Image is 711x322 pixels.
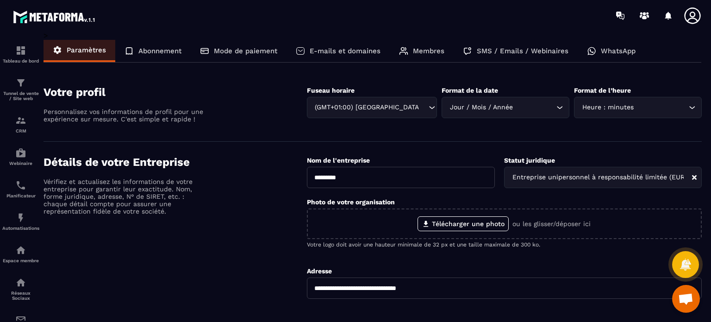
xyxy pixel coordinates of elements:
button: Clear Selected [692,174,697,181]
p: CRM [2,128,39,133]
input: Search for option [684,172,691,183]
a: automationsautomationsEspace membre [2,238,39,270]
span: Heure : minutes [580,102,636,113]
input: Search for option [419,102,426,113]
span: (GMT+01:00) [GEOGRAPHIC_DATA] [313,102,420,113]
a: formationformationTableau de bord [2,38,39,70]
a: schedulerschedulerPlanificateur [2,173,39,205]
a: automationsautomationsAutomatisations [2,205,39,238]
p: Vérifiez et actualisez les informations de votre entreprise pour garantir leur exactitude. Nom, f... [44,178,206,215]
img: social-network [15,277,26,288]
label: Nom de l'entreprise [307,157,370,164]
p: SMS / Emails / Webinaires [477,47,568,55]
p: Membres [413,47,444,55]
label: Fuseau horaire [307,87,355,94]
a: automationsautomationsWebinaire [2,140,39,173]
span: Jour / Mois / Année [448,102,515,113]
img: formation [15,45,26,56]
img: formation [15,77,26,88]
p: Tunnel de vente / Site web [2,91,39,101]
p: Webinaire [2,161,39,166]
h4: Détails de votre Entreprise [44,156,307,169]
label: Photo de votre organisation [307,198,395,206]
p: Planificateur [2,193,39,198]
label: Télécharger une photo [418,216,509,231]
div: Search for option [307,97,437,118]
div: Search for option [442,97,569,118]
label: Adresse [307,267,332,275]
p: Paramètres [67,46,106,54]
img: scheduler [15,180,26,191]
p: Espace membre [2,258,39,263]
img: formation [15,115,26,126]
p: Abonnement [138,47,181,55]
h4: Votre profil [44,86,307,99]
input: Search for option [515,102,554,113]
div: Search for option [574,97,702,118]
p: Votre logo doit avoir une hauteur minimale de 32 px et une taille maximale de 300 ko. [307,241,702,248]
label: Statut juridique [504,157,555,164]
img: logo [13,8,96,25]
img: automations [15,245,26,256]
label: Format de l’heure [574,87,631,94]
p: WhatsApp [601,47,636,55]
a: formationformationCRM [2,108,39,140]
img: automations [15,212,26,223]
p: Automatisations [2,226,39,231]
p: Tableau de bord [2,58,39,63]
a: Ouvrir le chat [672,285,700,313]
a: formationformationTunnel de vente / Site web [2,70,39,108]
p: ou les glisser/déposer ici [512,220,591,227]
label: Format de la date [442,87,498,94]
a: social-networksocial-networkRéseaux Sociaux [2,270,39,308]
input: Search for option [636,102,686,113]
p: E-mails et domaines [310,47,380,55]
p: Mode de paiement [214,47,277,55]
span: Entreprise unipersonnel à responsabilité limitée (EURL) [510,172,684,183]
img: automations [15,147,26,158]
div: Search for option [504,167,702,188]
p: Personnalisez vos informations de profil pour une expérience sur mesure. C'est simple et rapide ! [44,108,206,123]
p: Réseaux Sociaux [2,290,39,301]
